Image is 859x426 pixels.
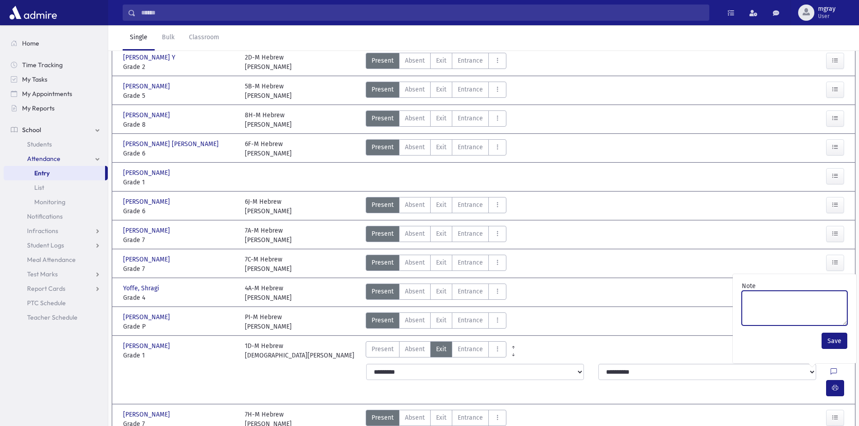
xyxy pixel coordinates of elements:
span: [PERSON_NAME] [123,341,172,351]
span: Present [372,56,394,65]
div: AttTypes [366,139,506,158]
a: Single [123,25,155,50]
span: Exit [436,258,446,267]
button: Save [822,333,847,349]
span: Monitoring [34,198,65,206]
span: Absent [405,56,425,65]
span: Student Logs [27,241,64,249]
a: Student Logs [4,238,108,252]
span: Grade 6 [123,206,236,216]
span: My Reports [22,104,55,112]
span: [PERSON_NAME] [123,197,172,206]
span: Entrance [458,114,483,123]
a: My Appointments [4,87,108,101]
span: Teacher Schedule [27,313,78,321]
span: Grade 2 [123,62,236,72]
span: Time Tracking [22,61,63,69]
div: 2D-M Hebrew [PERSON_NAME] [245,53,292,72]
span: [PERSON_NAME] [123,226,172,235]
span: Absent [405,287,425,296]
span: Entrance [458,344,483,354]
a: Entry [4,166,105,180]
span: My Appointments [22,90,72,98]
span: Entry [34,169,50,177]
span: Entrance [458,258,483,267]
span: Entrance [458,200,483,210]
span: Entrance [458,56,483,65]
a: Report Cards [4,281,108,296]
div: AttTypes [366,110,506,129]
span: PTC Schedule [27,299,66,307]
div: 1D-M Hebrew [DEMOGRAPHIC_DATA][PERSON_NAME] [245,341,354,360]
span: Absent [405,344,425,354]
span: Meal Attendance [27,256,76,264]
span: Exit [436,142,446,152]
span: [PERSON_NAME] Y [123,53,177,62]
span: Exit [436,344,446,354]
div: AttTypes [366,82,506,101]
span: Absent [405,316,425,325]
span: mgray [818,5,836,13]
span: Present [372,344,394,354]
a: List [4,180,108,195]
span: Students [27,140,52,148]
input: Search [136,5,709,21]
div: 4A-M Hebrew [PERSON_NAME] [245,284,292,302]
span: Present [372,258,394,267]
span: [PERSON_NAME] [123,82,172,91]
div: AttTypes [366,284,506,302]
span: Exit [436,200,446,210]
span: Absent [405,114,425,123]
span: Grade 1 [123,178,236,187]
a: Test Marks [4,267,108,281]
span: [PERSON_NAME] [123,255,172,264]
span: Exit [436,316,446,325]
span: Grade 7 [123,235,236,245]
a: Meal Attendance [4,252,108,267]
a: Students [4,137,108,151]
a: Infractions [4,224,108,238]
a: Home [4,36,108,50]
a: My Reports [4,101,108,115]
a: Teacher Schedule [4,310,108,325]
span: Entrance [458,229,483,238]
span: Grade 1 [123,351,236,360]
a: My Tasks [4,72,108,87]
span: Report Cards [27,284,65,293]
span: Grade 4 [123,293,236,302]
a: Attendance [4,151,108,166]
span: Grade 5 [123,91,236,101]
div: 5B-M Hebrew [PERSON_NAME] [245,82,292,101]
span: Absent [405,413,425,422]
a: Monitoring [4,195,108,209]
div: AttTypes [366,312,506,331]
span: Exit [436,85,446,94]
div: 8H-M Hebrew [PERSON_NAME] [245,110,292,129]
span: Present [372,85,394,94]
span: [PERSON_NAME] [123,312,172,322]
img: AdmirePro [7,4,59,22]
span: Present [372,287,394,296]
span: Grade 8 [123,120,236,129]
a: Time Tracking [4,58,108,72]
div: 6F-M Hebrew [PERSON_NAME] [245,139,292,158]
span: Entrance [458,316,483,325]
span: Absent [405,229,425,238]
span: [PERSON_NAME] [123,168,172,178]
span: [PERSON_NAME] [123,110,172,120]
span: Present [372,114,394,123]
a: Bulk [155,25,182,50]
span: Entrance [458,287,483,296]
span: Exit [436,229,446,238]
span: Notifications [27,212,63,220]
span: Absent [405,142,425,152]
span: List [34,183,44,192]
div: AttTypes [366,341,506,360]
span: Infractions [27,227,58,235]
span: [PERSON_NAME] [123,410,172,419]
div: PI-M Hebrew [PERSON_NAME] [245,312,292,331]
span: Present [372,142,394,152]
span: Grade P [123,322,236,331]
span: Grade 7 [123,264,236,274]
div: 7A-M Hebrew [PERSON_NAME] [245,226,292,245]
